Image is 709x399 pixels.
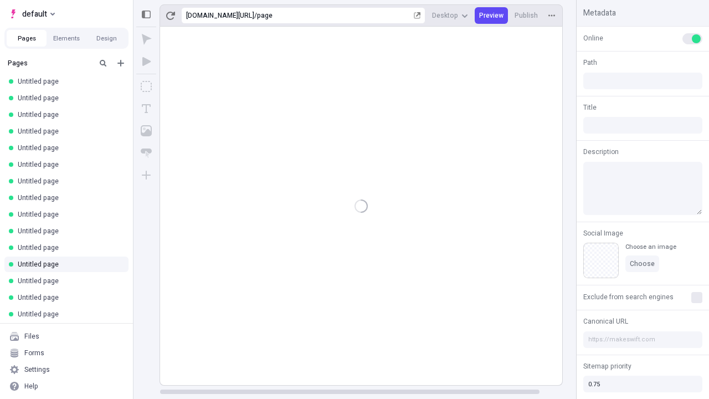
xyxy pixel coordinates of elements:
button: Desktop [428,7,472,24]
button: Text [136,99,156,119]
div: Choose an image [625,243,676,251]
div: Untitled page [18,277,120,285]
div: Untitled page [18,177,120,186]
span: Title [583,103,597,112]
div: / [254,11,257,20]
span: Canonical URL [583,316,628,326]
span: Preview [479,11,504,20]
div: Untitled page [18,144,120,152]
span: Description [583,147,619,157]
div: Untitled page [18,310,120,319]
button: Add new [114,57,127,70]
button: Select site [4,6,59,22]
input: https://makeswift.com [583,331,702,348]
button: Choose [625,255,659,272]
div: Untitled page [18,293,120,302]
div: Untitled page [18,110,120,119]
span: Publish [515,11,538,20]
button: Elements [47,30,86,47]
div: [URL][DOMAIN_NAME] [186,11,254,20]
div: Untitled page [18,260,120,269]
div: page [257,11,412,20]
span: Path [583,58,597,68]
div: Pages [8,59,92,68]
span: Exclude from search engines [583,292,674,302]
div: Untitled page [18,160,120,169]
button: Button [136,143,156,163]
span: Choose [630,259,655,268]
div: Untitled page [18,94,120,103]
span: Sitemap priority [583,361,631,371]
span: Online [583,33,603,43]
button: Preview [475,7,508,24]
div: Files [24,332,39,341]
span: default [22,7,47,21]
button: Pages [7,30,47,47]
span: Social Image [583,228,623,238]
div: Untitled page [18,227,120,236]
button: Publish [510,7,542,24]
div: Help [24,382,38,391]
button: Image [136,121,156,141]
div: Untitled page [18,210,120,219]
div: Forms [24,349,44,357]
button: Design [86,30,126,47]
div: Untitled page [18,127,120,136]
div: Untitled page [18,243,120,252]
span: Desktop [432,11,458,20]
div: Settings [24,365,50,374]
button: Box [136,76,156,96]
div: Untitled page [18,193,120,202]
div: Untitled page [18,77,120,86]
